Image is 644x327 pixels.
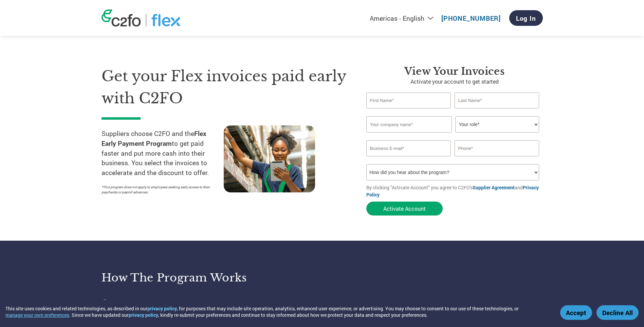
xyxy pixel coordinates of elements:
button: Activate Account [366,202,443,216]
a: [PHONE_NUMBER] [441,14,501,22]
img: c2fo logo [102,10,141,27]
button: Decline All [596,305,639,320]
div: Inavlid Email Address [366,157,451,161]
div: Invalid first name or first name is too long [366,109,451,114]
h3: View Your Invoices [366,65,543,78]
a: privacy policy [129,312,158,318]
h1: Get your Flex invoices paid early with C2FO [102,65,346,109]
div: Invalid company name or company name is too long [366,133,539,138]
strong: Flex Early Payment Program [102,129,206,148]
button: manage your own preferences [5,312,69,318]
h4: Sign up for free [115,298,285,307]
div: This site uses cookies and related technologies, as described in our , for purposes that may incl... [5,305,550,318]
div: Inavlid Phone Number [455,157,539,161]
input: Last Name* [455,92,539,108]
img: Flex [151,14,182,27]
p: Activate your account to get started [366,78,543,86]
img: supply chain worker [224,125,315,192]
p: *This program does not apply to employees seeking early access to their paychecks or payroll adva... [102,185,217,195]
input: First Name* [366,92,451,108]
a: Supplier Agreement [473,184,515,191]
input: Your company name* [366,116,452,133]
a: privacy policy [147,305,177,312]
input: Phone* [455,140,539,156]
select: Title/Role [455,116,539,133]
p: By clicking "Activate Account" you agree to C2FO's and [366,184,543,198]
p: Suppliers choose C2FO and the to get paid faster and put more cash into their business. You selec... [102,129,224,178]
button: Accept [560,305,592,320]
h3: How the program works [102,271,314,285]
input: Invalid Email format [366,140,451,156]
div: Invalid last name or last name is too long [455,109,539,114]
a: Log In [509,10,543,26]
a: Privacy Policy [366,184,539,198]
